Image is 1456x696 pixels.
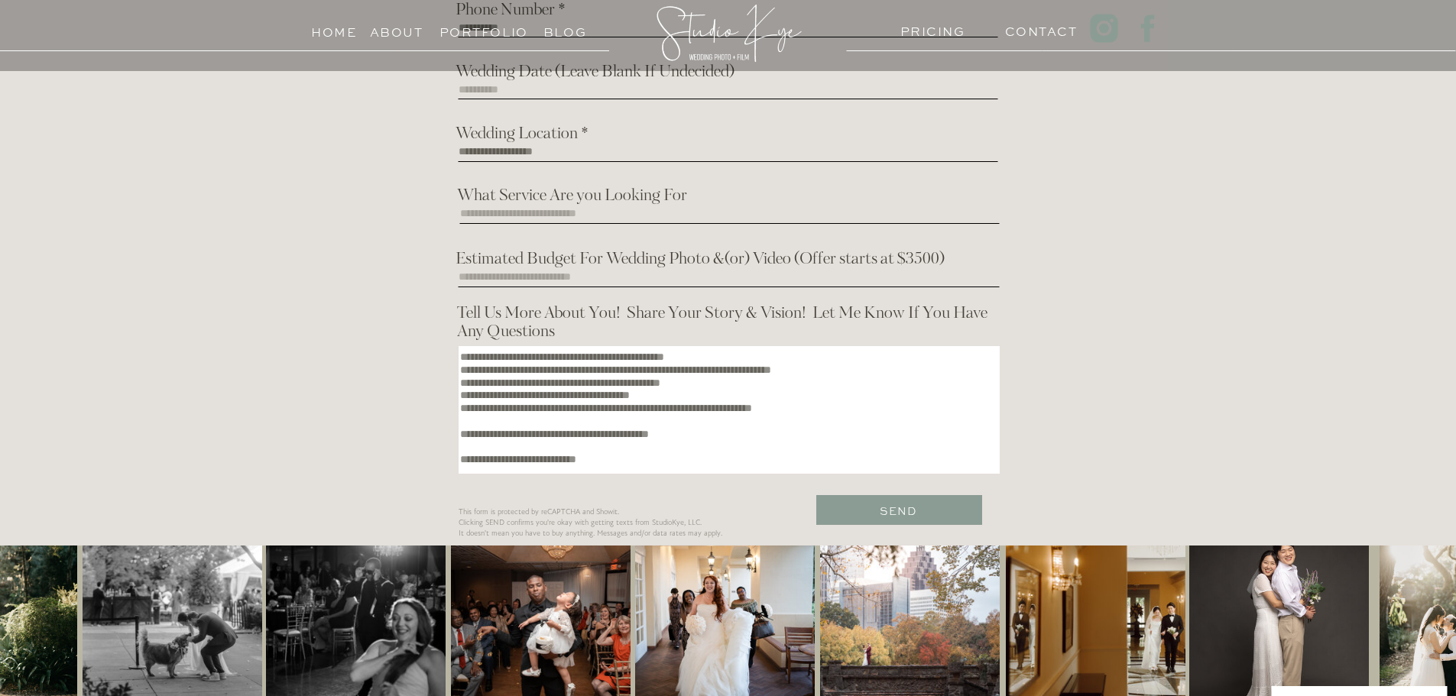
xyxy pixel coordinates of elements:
h2: Wedding Location * [456,125,788,145]
a: PRICING [900,21,959,35]
h2: Phone Number * [456,2,661,21]
h2: Tell Us More About You! Share Your Story & Vision! Let Me Know If You Have Any Questions [457,305,1000,346]
h2: What Service Are you Looking For [457,187,790,207]
p: This form is protected by reCAPTCHA and Showit. Clicking SEND confirms you're okay with getting t... [459,507,941,584]
a: Home [305,21,364,36]
a: Contact [1005,21,1064,35]
a: Send [816,501,982,516]
h2: Wedding Date (Leave Blank If Undecided) [456,63,788,83]
a: About [370,21,423,36]
a: Portfolio [439,21,509,36]
h2: Estimated Budget For Wedding Photo &(or) Video (Offer starts at $3500) [456,251,998,270]
a: Blog [530,21,600,36]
